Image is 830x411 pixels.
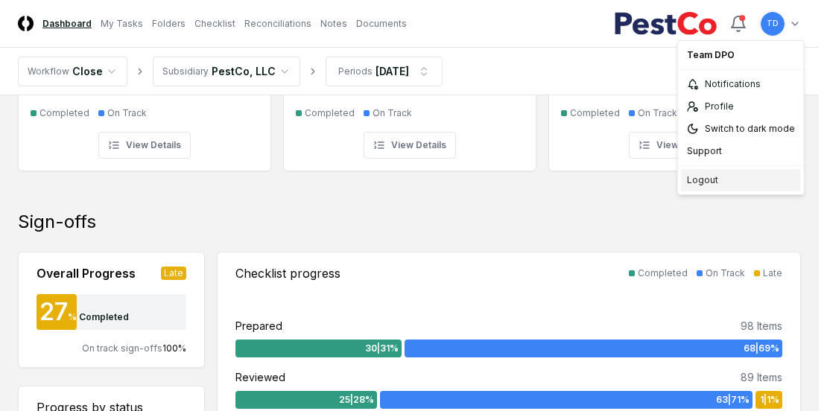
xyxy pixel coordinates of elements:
a: Profile [681,95,801,118]
div: Team DPO [681,44,801,66]
div: Switch to dark mode [681,118,801,140]
div: Logout [681,169,801,191]
a: Notifications [681,73,801,95]
div: Support [681,140,801,162]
